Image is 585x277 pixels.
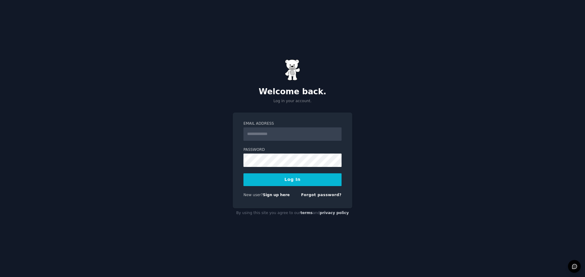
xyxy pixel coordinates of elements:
label: Email Address [243,121,342,126]
p: Log in your account. [233,99,352,104]
a: terms [300,211,313,215]
span: New user? [243,193,263,197]
img: Gummy Bear [285,59,300,81]
a: privacy policy [320,211,349,215]
a: Forgot password? [301,193,342,197]
button: Log In [243,173,342,186]
a: Sign up here [263,193,290,197]
label: Password [243,147,342,153]
h2: Welcome back. [233,87,352,97]
div: By using this site you agree to our and [233,208,352,218]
